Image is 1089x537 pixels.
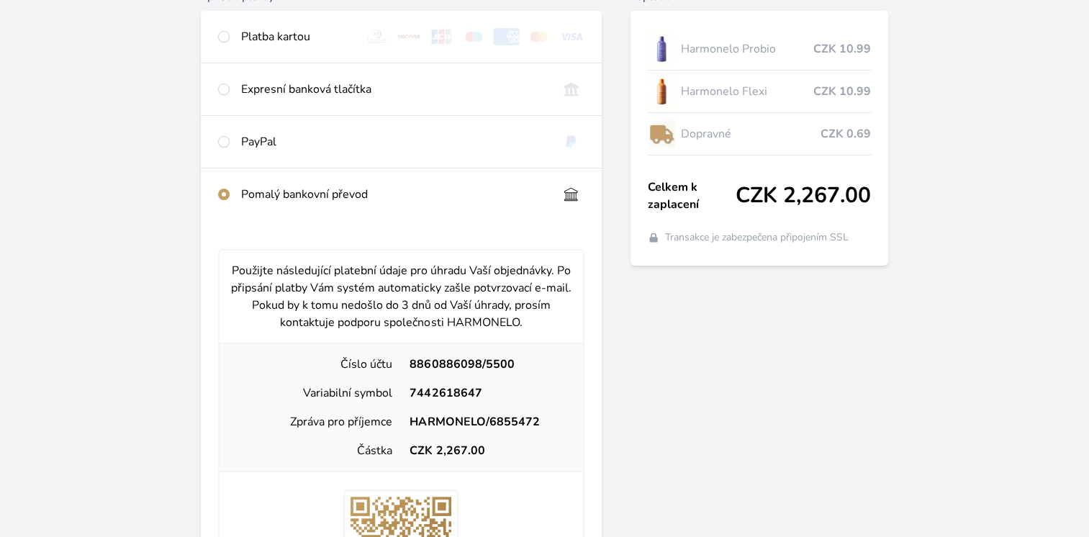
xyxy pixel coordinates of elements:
div: CZK 2,267.00 [401,442,571,459]
img: CLEAN_PROBIO_se_stinem_x-lo.jpg [648,31,675,67]
div: Variabilní symbol [231,384,402,402]
div: Expresní banková tlačítka [241,81,546,98]
div: Částka [231,442,402,459]
span: Celkem k zaplacení [648,179,736,213]
img: maestro.svg [461,28,487,45]
img: delivery-lo.png [648,116,675,152]
div: Zpráva pro příjemce [231,413,402,430]
span: CZK 0.69 [821,125,871,143]
div: Pomalý bankovní převod [241,186,546,203]
span: Dopravné [681,125,821,143]
img: diners.svg [364,28,391,45]
span: Transakce je zabezpečena připojením SSL [665,230,849,245]
img: bankTransfer_IBAN.svg [558,186,584,203]
div: 7442618647 [401,384,571,402]
img: mc.svg [525,28,552,45]
img: jcb.svg [428,28,455,45]
span: Harmonelo Flexi [681,83,813,100]
img: paypal.svg [558,133,584,150]
img: amex.svg [493,28,520,45]
div: HARMONELO/6855472 [401,413,571,430]
img: CLEAN_FLEXI_se_stinem_x-hi_(1)-lo.jpg [648,73,675,109]
span: CZK 2,267.00 [736,183,871,209]
div: Platba kartou [241,28,353,45]
img: discover.svg [396,28,423,45]
span: CZK 10.99 [813,83,871,100]
div: PayPal [241,133,546,150]
p: Použijte následující platební údaje pro úhradu Vaší objednávky. Po připsání platby Vám systém aut... [231,262,571,331]
img: visa.svg [558,28,584,45]
div: Číslo účtu [231,356,402,373]
span: CZK 10.99 [813,40,871,58]
span: Harmonelo Probio [681,40,813,58]
img: onlineBanking_CZ.svg [558,81,584,98]
div: 8860886098/5500 [401,356,571,373]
